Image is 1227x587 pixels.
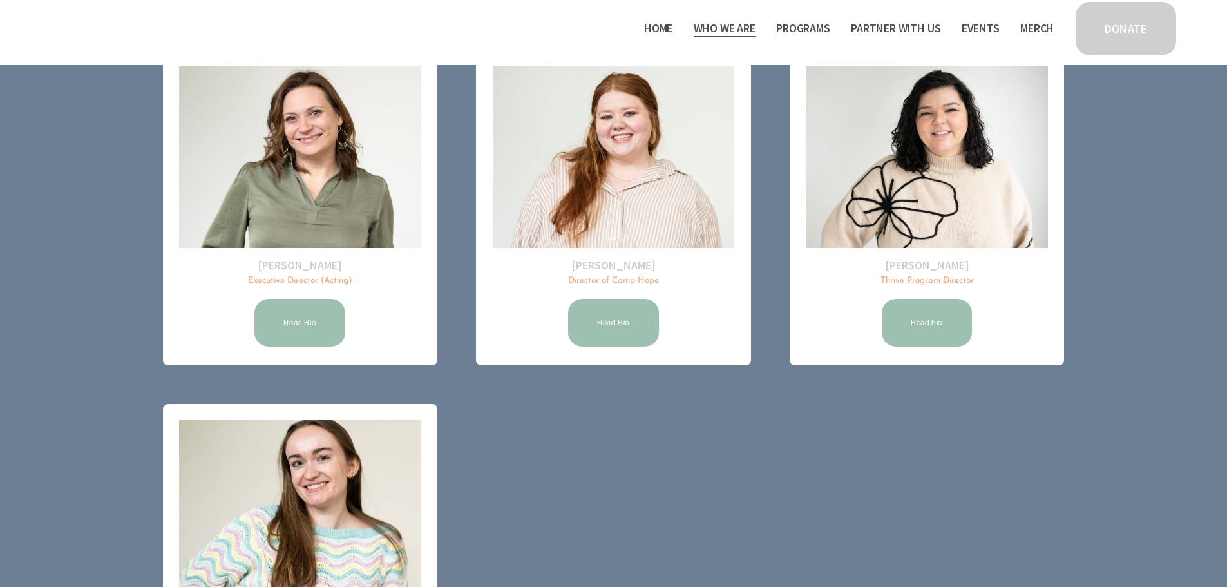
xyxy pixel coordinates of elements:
[851,18,940,39] a: folder dropdown
[252,297,347,349] a: Read Bio
[776,18,830,39] a: folder dropdown
[1020,18,1054,39] a: Merch
[694,18,756,39] a: folder dropdown
[566,297,661,349] a: Read Bio
[493,275,734,287] p: Director of Camp Hope
[880,297,974,349] a: Read bio
[694,19,756,38] span: Who We Are
[776,19,830,38] span: Programs
[179,258,421,273] h2: [PERSON_NAME]
[179,275,421,287] p: Executive Director (Acting)
[806,275,1047,287] p: Thrive Program Director
[962,18,1000,39] a: Events
[806,258,1047,273] h2: [PERSON_NAME]
[644,18,672,39] a: Home
[493,258,734,273] h2: [PERSON_NAME]
[851,19,940,38] span: Partner With Us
